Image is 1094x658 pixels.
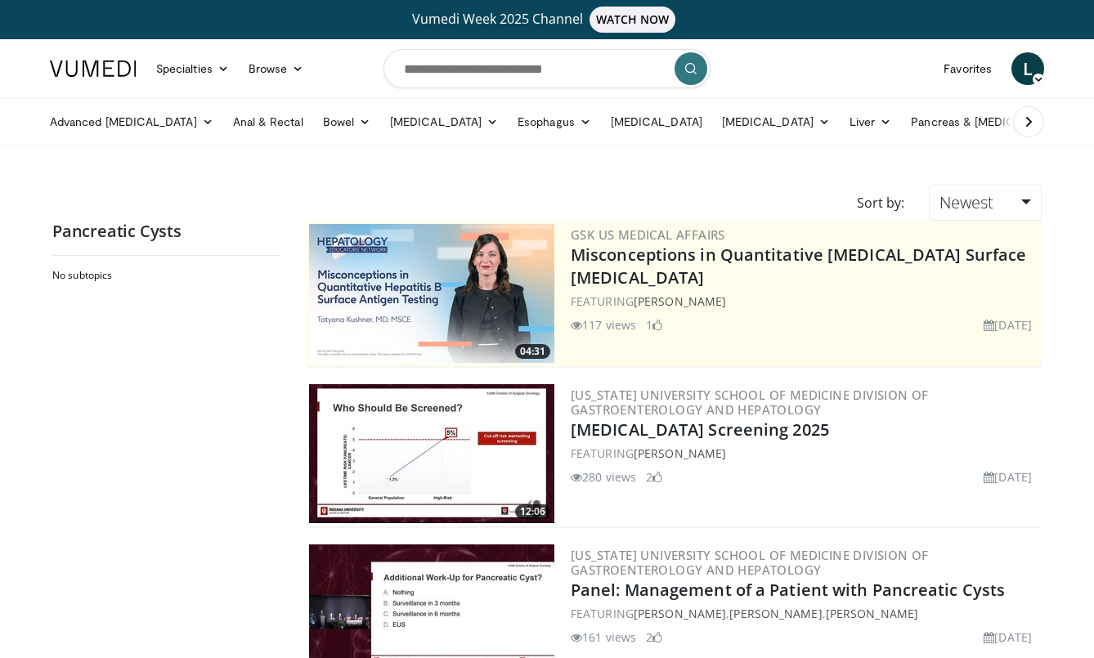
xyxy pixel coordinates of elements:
[571,293,1038,310] div: FEATURING
[634,606,726,621] a: [PERSON_NAME]
[146,52,239,85] a: Specialties
[52,221,281,242] h2: Pancreatic Cysts
[845,185,917,221] div: Sort by:
[984,316,1032,333] li: [DATE]
[939,191,993,213] span: Newest
[571,629,636,646] li: 161 views
[52,7,1042,33] a: Vumedi Week 2025 ChannelWATCH NOW
[571,468,636,486] li: 280 views
[571,226,725,243] a: GSK US Medical Affairs
[380,105,508,138] a: [MEDICAL_DATA]
[984,629,1032,646] li: [DATE]
[571,316,636,333] li: 117 views
[571,579,1005,601] a: Panel: Management of a Patient with Pancreatic Cysts
[571,605,1038,622] div: FEATURING , ,
[40,105,223,138] a: Advanced [MEDICAL_DATA]
[634,293,726,309] a: [PERSON_NAME]
[729,606,822,621] a: [PERSON_NAME]
[383,49,711,88] input: Search topics, interventions
[52,269,277,282] h2: No subtopics
[50,60,137,77] img: VuMedi Logo
[840,105,901,138] a: Liver
[515,504,550,519] span: 12:06
[646,316,662,333] li: 1
[984,468,1032,486] li: [DATE]
[646,629,662,646] li: 2
[571,244,1026,289] a: Misconceptions in Quantitative [MEDICAL_DATA] Surface [MEDICAL_DATA]
[929,185,1042,221] a: Newest
[309,224,554,363] a: 04:31
[1011,52,1044,85] a: L
[313,105,380,138] a: Bowel
[571,547,929,578] a: [US_STATE] University School of Medicine Division of Gastroenterology and Hepatology
[309,384,554,523] img: 92e7bb93-159d-40f8-a927-22b1dfdc938f.300x170_q85_crop-smart_upscale.jpg
[223,105,313,138] a: Anal & Rectal
[515,344,550,359] span: 04:31
[571,419,829,441] a: [MEDICAL_DATA] Screening 2025
[634,445,726,461] a: [PERSON_NAME]
[934,52,1002,85] a: Favorites
[571,387,929,418] a: [US_STATE] University School of Medicine Division of Gastroenterology and Hepatology
[571,445,1038,462] div: FEATURING
[826,606,918,621] a: [PERSON_NAME]
[239,52,314,85] a: Browse
[508,105,601,138] a: Esophagus
[712,105,840,138] a: [MEDICAL_DATA]
[309,224,554,363] img: ea8305e5-ef6b-4575-a231-c141b8650e1f.jpg.300x170_q85_crop-smart_upscale.jpg
[590,7,676,33] span: WATCH NOW
[646,468,662,486] li: 2
[601,105,712,138] a: [MEDICAL_DATA]
[309,384,554,523] a: 12:06
[901,105,1092,138] a: Pancreas & [MEDICAL_DATA]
